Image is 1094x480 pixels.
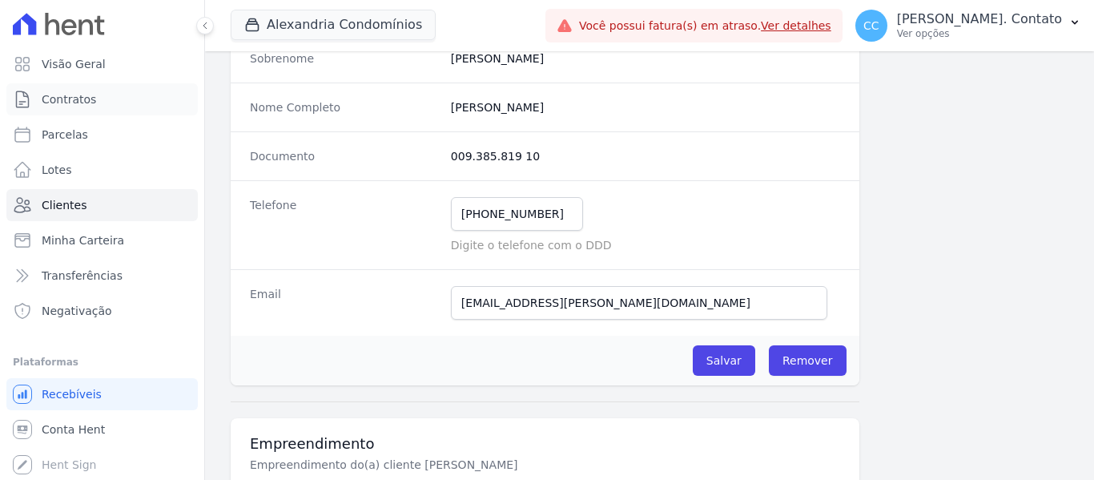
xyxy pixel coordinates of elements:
a: Visão Geral [6,48,198,80]
h3: Empreendimento [250,434,840,454]
a: Conta Hent [6,413,198,446]
span: Recebíveis [42,386,102,402]
a: Remover [769,345,847,376]
a: Transferências [6,260,198,292]
a: Clientes [6,189,198,221]
dd: [PERSON_NAME] [451,50,840,67]
a: Lotes [6,154,198,186]
p: Ver opções [897,27,1062,40]
span: CC [863,20,879,31]
a: Negativação [6,295,198,327]
span: Parcelas [42,127,88,143]
a: Ver detalhes [761,19,831,32]
dt: Nome Completo [250,99,438,115]
input: Salvar [693,345,755,376]
p: [PERSON_NAME]. Contato [897,11,1062,27]
span: Contratos [42,91,96,107]
span: Minha Carteira [42,232,124,248]
a: Parcelas [6,119,198,151]
div: Plataformas [13,353,191,372]
a: Minha Carteira [6,224,198,256]
dd: 009.385.819 10 [451,148,840,164]
span: Transferências [42,268,123,284]
dt: Telefone [250,197,438,253]
span: Lotes [42,162,72,178]
button: Alexandria Condomínios [231,10,436,40]
dt: Documento [250,148,438,164]
span: Visão Geral [42,56,106,72]
span: Você possui fatura(s) em atraso. [579,18,831,34]
a: Recebíveis [6,378,198,410]
a: Contratos [6,83,198,115]
p: Empreendimento do(a) cliente [PERSON_NAME] [250,457,788,473]
button: CC [PERSON_NAME]. Contato Ver opções [843,3,1094,48]
span: Negativação [42,303,112,319]
span: Conta Hent [42,422,105,438]
span: Clientes [42,197,86,213]
dt: Email [250,286,438,320]
dt: Sobrenome [250,50,438,67]
p: Digite o telefone com o DDD [451,237,840,253]
dd: [PERSON_NAME] [451,99,840,115]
